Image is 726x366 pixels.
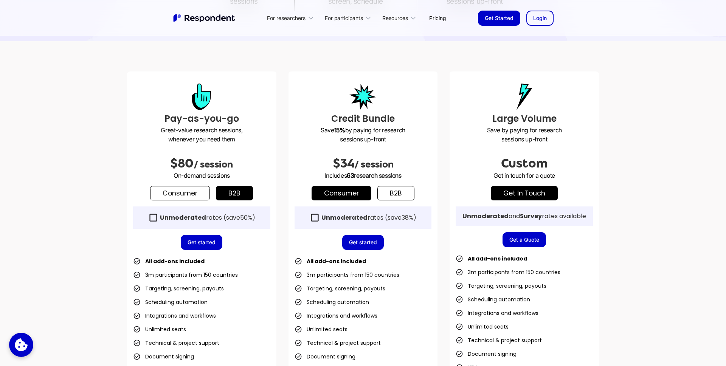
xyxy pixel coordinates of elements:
a: Get a Quote [503,232,546,247]
li: 3m participants from 150 countries [133,270,238,280]
span: $80 [170,157,194,170]
div: Resources [378,9,423,27]
li: Technical & project support [456,335,542,346]
p: Save by paying for research sessions up-front [295,126,432,144]
li: Document signing [133,351,194,362]
li: 3m participants from 150 countries [295,270,399,280]
strong: All add-ons included [307,257,366,265]
h3: Pay-as-you-go [133,112,270,126]
span: / session [354,159,394,170]
div: For researchers [263,9,321,27]
a: Pricing [423,9,452,27]
strong: Survey [520,212,542,220]
p: Includes [295,171,432,180]
li: Integrations and workflows [295,310,377,321]
li: Integrations and workflows [133,310,216,321]
li: Targeting, screening, payouts [456,281,546,291]
a: b2b [377,186,414,200]
strong: Unmoderated [462,212,509,220]
span: $34 [333,157,354,170]
li: Unlimited seats [295,324,347,335]
span: Custom [501,157,548,170]
li: Scheduling automation [295,297,369,307]
a: Consumer [312,186,371,200]
li: Integrations and workflows [456,308,538,318]
span: 63 [347,172,354,179]
li: Targeting, screening, payouts [133,283,224,294]
li: Scheduling automation [133,297,208,307]
strong: Unmoderated [160,213,206,222]
a: home [172,13,237,23]
p: Great-value research sessions, whenever you need them [133,126,270,144]
strong: All add-ons included [145,257,205,265]
li: Unlimited seats [456,321,509,332]
li: Targeting, screening, payouts [295,283,385,294]
a: Get started [342,235,384,250]
span: research sessions [354,172,401,179]
li: Technical & project support [295,338,381,348]
p: Get in touch for a quote [456,171,593,180]
p: On-demand sessions [133,171,270,180]
li: Technical & project support [133,338,219,348]
li: Document signing [456,349,517,359]
a: Get started [181,235,222,250]
a: Get Started [478,11,520,26]
div: For researchers [267,14,306,22]
h3: Credit Bundle [295,112,432,126]
div: rates (save ) [321,214,416,222]
p: Save by paying for research sessions up-front [456,126,593,144]
img: Untitled UI logotext [172,13,237,23]
li: Document signing [295,351,355,362]
h3: Large Volume [456,112,593,126]
li: Unlimited seats [133,324,186,335]
span: 38% [402,213,413,222]
strong: 15% [334,126,345,134]
div: For participants [325,14,363,22]
span: 50% [240,213,252,222]
strong: Unmoderated [321,213,368,222]
a: b2b [216,186,253,200]
div: For participants [321,9,378,27]
li: Scheduling automation [456,294,530,305]
span: / session [194,159,233,170]
a: Consumer [150,186,210,200]
a: get in touch [491,186,558,200]
strong: All add-ons included [468,255,527,262]
a: Login [526,11,554,26]
div: and rates available [462,212,586,220]
li: 3m participants from 150 countries [456,267,560,278]
div: Resources [382,14,408,22]
div: rates (save ) [160,214,255,222]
